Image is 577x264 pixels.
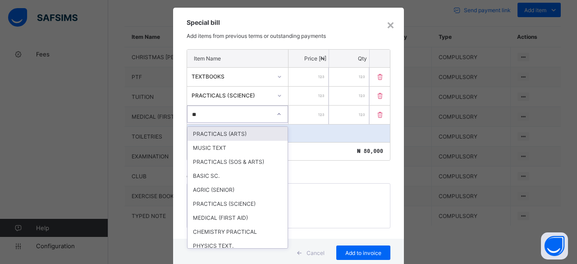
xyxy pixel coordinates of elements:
[188,239,288,253] div: PHYSICS TEXT.
[188,155,288,169] div: PRACTICALS (SOS & ARTS)
[192,73,272,80] div: TEXTBOOKS
[187,174,216,180] label: Comments
[291,55,326,62] p: Price [₦]
[188,127,288,141] div: PRACTICALS (ARTS)
[187,19,390,26] h3: Special bill
[541,232,568,259] button: Open asap
[307,250,325,256] span: Cancel
[386,17,395,32] div: ×
[188,141,288,155] div: MUSIC TEXT
[188,211,288,225] div: MEDICAL (FIRST AID)
[188,197,288,211] div: PRACTICALS (SCIENCE)
[343,250,384,256] span: Add to invoice
[187,32,390,39] p: Add items from previous terms or outstanding payments
[194,55,281,62] p: Item Name
[331,55,367,62] p: Qty
[188,169,288,183] div: BASIC SC.
[188,225,288,239] div: CHEMISTRY PRACTICAL
[192,92,272,99] div: PRACTICALS (SCIENCE)
[357,148,383,154] span: ₦ 80,000
[188,183,288,197] div: AGRIC (SENIOR)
